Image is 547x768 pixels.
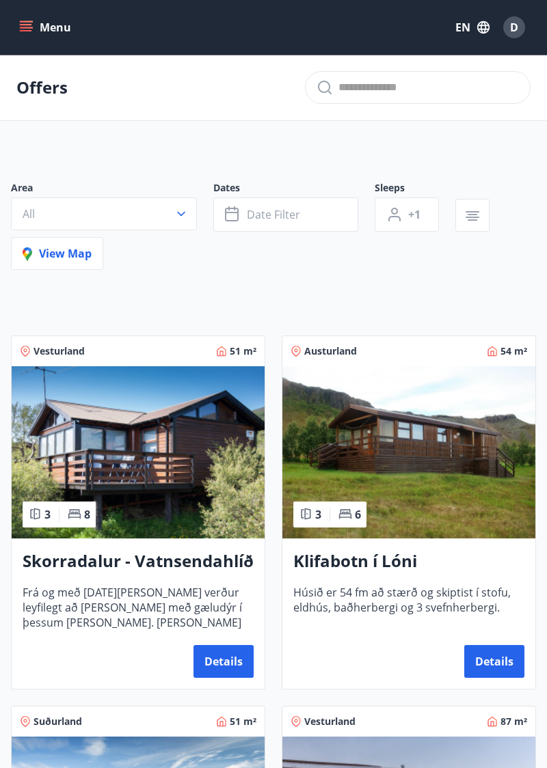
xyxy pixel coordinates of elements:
[408,207,421,222] span: +1
[355,507,361,522] span: 6
[498,11,531,44] button: D
[315,507,321,522] span: 3
[11,197,197,230] button: All
[375,197,439,232] button: +1
[23,206,35,221] span: All
[23,549,254,574] h3: Skorradalur - Vatnsendahlíð 40
[11,237,103,270] button: View map
[282,366,535,538] img: Paella dish
[230,344,256,358] span: 51 m²
[375,181,455,197] span: Sleeps
[16,76,68,99] p: Offers
[213,181,375,197] span: Dates
[23,585,254,630] span: Frá og með [DATE][PERSON_NAME] verður leyfilegt að [PERSON_NAME] með gæludýr í þessum [PERSON_NAM...
[293,585,524,630] span: Húsið er 54 fm að stærð og skiptist í stofu, eldhús, baðherbergi og 3 svefnherbergi.
[34,344,85,358] span: Vesturland
[194,645,254,678] button: Details
[44,507,51,522] span: 3
[293,549,524,574] h3: Klifabotn í Lóni
[230,715,256,728] span: 51 m²
[34,715,82,728] span: Suðurland
[501,715,527,728] span: 87 m²
[510,20,518,35] span: D
[450,15,495,40] button: EN
[16,15,77,40] button: menu
[213,197,358,232] button: Date filter
[12,366,265,538] img: Paella dish
[84,507,90,522] span: 8
[304,344,357,358] span: Austurland
[304,715,356,728] span: Vesturland
[501,344,527,358] span: 54 m²
[11,181,213,197] span: Area
[247,207,300,222] span: Date filter
[464,645,524,678] button: Details
[23,246,92,261] span: View map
